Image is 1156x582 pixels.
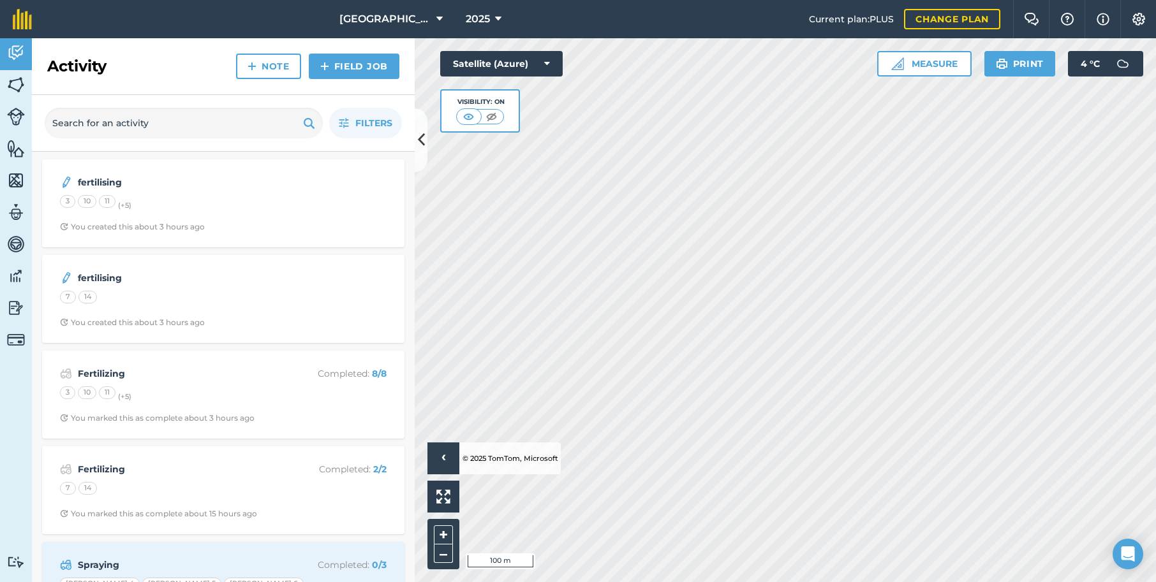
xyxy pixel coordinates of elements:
[1060,13,1075,25] img: A question mark icon
[441,451,446,467] span: ›
[7,43,25,62] img: svg+xml;base64,PD94bWwgdmVyc2lvbj0iMS4wIiBlbmNvZGluZz0idXRmLTgiPz4KPCEtLSBHZW5lcmF0b3I6IEFkb2JlIE...
[50,358,397,431] a: FertilizingCompleted: 8/831011(+5)Clock with arrow pointing clockwiseYou marked this as complete ...
[1131,13,1146,25] img: A cog icon
[1113,539,1143,569] div: Open Intercom Messenger
[60,270,73,286] img: svg+xml;base64,PD94bWwgdmVyc2lvbj0iMS4wIiBlbmNvZGluZz0idXRmLTgiPz4KPCEtLSBHZW5lcmF0b3I6IEFkb2JlIE...
[285,558,387,572] p: Completed :
[248,59,256,74] img: svg+xml;base64,PHN2ZyB4bWxucz0iaHR0cDovL3d3dy53My5vcmcvMjAwMC9zdmciIHdpZHRoPSIxNCIgaGVpZ2h0PSIyNC...
[60,175,73,190] img: svg+xml;base64,PD94bWwgdmVyc2lvbj0iMS4wIiBlbmNvZGluZz0idXRmLTgiPz4KPCEtLSBHZW5lcmF0b3I6IEFkb2JlIE...
[285,462,387,476] p: Completed :
[7,108,25,126] img: svg+xml;base64,PD94bWwgdmVyc2lvbj0iMS4wIiBlbmNvZGluZz0idXRmLTgiPz4KPCEtLSBHZW5lcmF0b3I6IEFkb2JlIE...
[118,201,131,210] small: (+ 5 )
[60,318,68,326] img: Clock with arrow pointing clockwise
[60,414,68,422] img: Clock with arrow pointing clockwise
[1110,51,1136,76] img: svg+xml;base64,PD94bWwgdmVyc2lvbj0iMS4wIiBlbmNvZGluZz0idXRmLTgiPz4KPCEtLSBHZW5lcmF0b3I6IEFkb2JlIE...
[434,544,453,563] button: –
[60,557,72,572] img: svg+xml;base64,PD94bWwgdmVyc2lvbj0iMS4wIiBlbmNvZGluZz0idXRmLTgiPz4KPCEtLSBHZW5lcmF0b3I6IEFkb2JlIE...
[99,195,115,208] div: 11
[7,75,25,94] img: svg+xml;base64,PHN2ZyB4bWxucz0iaHR0cDovL3d3dy53My5vcmcvMjAwMC9zdmciIHdpZHRoPSI1NiIgaGVpZ2h0PSI2MC...
[118,392,131,401] small: (+ 5 )
[1097,11,1109,27] img: svg+xml;base64,PHN2ZyB4bWxucz0iaHR0cDovL3d3dy53My5vcmcvMjAwMC9zdmciIHdpZHRoPSIxNyIgaGVpZ2h0PSIxNy...
[99,386,115,399] div: 11
[78,175,280,189] strong: fertilising
[427,442,459,474] button: ›
[996,56,1008,71] img: svg+xml;base64,PHN2ZyB4bWxucz0iaHR0cDovL3d3dy53My5vcmcvMjAwMC9zdmciIHdpZHRoPSIxOSIgaGVpZ2h0PSIyNC...
[809,12,894,26] span: Current plan : PLUS
[7,556,25,568] img: svg+xml;base64,PD94bWwgdmVyc2lvbj0iMS4wIiBlbmNvZGluZz0idXRmLTgiPz4KPCEtLSBHZW5lcmF0b3I6IEFkb2JlIE...
[78,271,280,285] strong: fertilising
[78,462,280,476] strong: Fertilizing
[78,386,96,399] div: 10
[60,509,257,519] div: You marked this as complete about 15 hours ago
[309,54,399,79] a: Field Job
[285,367,387,381] p: Completed :
[1068,51,1143,76] button: 4 °C
[13,9,32,29] img: fieldmargin Logo
[60,509,68,518] img: Clock with arrow pointing clockwise
[78,482,97,495] div: 14
[78,558,280,572] strong: Spraying
[329,108,402,138] button: Filters
[60,366,72,381] img: svg+xml;base64,PD94bWwgdmVyc2lvbj0iMS4wIiBlbmNvZGluZz0idXRmLTgiPz4KPCEtLSBHZW5lcmF0b3I6IEFkb2JlIE...
[47,56,107,76] h2: Activity
[904,9,1000,29] a: Change plan
[461,110,477,123] img: svg+xml;base64,PHN2ZyB4bWxucz0iaHR0cDovL3d3dy53My5vcmcvMjAwMC9zdmciIHdpZHRoPSI1MCIgaGVpZ2h0PSI0MC...
[7,171,25,190] img: svg+xml;base64,PHN2ZyB4bWxucz0iaHR0cDovL3d3dy53My5vcmcvMjAwMC9zdmciIHdpZHRoPSI1NiIgaGVpZ2h0PSI2MC...
[78,367,280,381] strong: Fertilizing
[60,222,68,231] img: Clock with arrow pointing clockwise
[320,59,329,74] img: svg+xml;base64,PHN2ZyB4bWxucz0iaHR0cDovL3d3dy53My5vcmcvMjAwMC9zdmciIHdpZHRoPSIxNCIgaGVpZ2h0PSIyNC...
[50,167,397,240] a: fertilising31011(+5)Clock with arrow pointing clockwiseYou created this about 3 hours ago
[372,559,387,571] strong: 0 / 3
[7,298,25,317] img: svg+xml;base64,PD94bWwgdmVyc2lvbj0iMS4wIiBlbmNvZGluZz0idXRmLTgiPz4KPCEtLSBHZW5lcmF0b3I6IEFkb2JlIE...
[339,11,431,27] span: [GEOGRAPHIC_DATA]
[7,331,25,349] img: svg+xml;base64,PD94bWwgdmVyc2lvbj0iMS4wIiBlbmNvZGluZz0idXRmLTgiPz4KPCEtLSBHZW5lcmF0b3I6IEFkb2JlIE...
[434,525,453,544] button: +
[436,490,450,504] img: Four arrows, one pointing top left, one top right, one bottom right and the last bottom left
[984,51,1056,76] button: Print
[78,195,96,208] div: 10
[303,115,315,131] img: svg+xml;base64,PHN2ZyB4bWxucz0iaHR0cDovL3d3dy53My5vcmcvMjAwMC9zdmciIHdpZHRoPSIxOSIgaGVpZ2h0PSIyNC...
[60,195,75,208] div: 3
[440,51,563,76] button: Satellite (Azure)
[60,482,76,495] div: 7
[7,235,25,254] img: svg+xml;base64,PD94bWwgdmVyc2lvbj0iMS4wIiBlbmNvZGluZz0idXRmLTgiPz4KPCEtLSBHZW5lcmF0b3I6IEFkb2JlIE...
[7,266,25,286] img: svg+xml;base64,PD94bWwgdmVyc2lvbj0iMS4wIiBlbmNvZGluZz0idXRmLTgiPz4KPCEtLSBHZW5lcmF0b3I6IEFkb2JlIE...
[355,116,392,130] span: Filters
[466,11,490,27] span: 2025
[50,263,397,335] a: fertilising714Clock with arrow pointing clockwiseYou created this about 3 hours ago
[60,386,75,399] div: 3
[373,463,387,475] strong: 2 / 2
[1081,51,1100,76] span: 4 ° C
[78,291,97,303] div: 14
[372,368,387,379] strong: 8 / 8
[60,317,205,328] div: You created this about 3 hours ago
[459,442,558,474] li: © 2025 TomTom, Microsoft
[7,203,25,222] img: svg+xml;base64,PD94bWwgdmVyc2lvbj0iMS4wIiBlbmNvZGluZz0idXRmLTgiPz4KPCEtLSBHZW5lcmF0b3I6IEFkb2JlIE...
[7,139,25,158] img: svg+xml;base64,PHN2ZyB4bWxucz0iaHR0cDovL3d3dy53My5vcmcvMjAwMC9zdmciIHdpZHRoPSI1NiIgaGVpZ2h0PSI2MC...
[60,413,255,423] div: You marked this as complete about 3 hours ago
[877,51,972,76] button: Measure
[45,108,323,138] input: Search for an activity
[60,462,72,477] img: svg+xml;base64,PD94bWwgdmVyc2lvbj0iMS4wIiBlbmNvZGluZz0idXRmLTgiPz4KPCEtLSBHZW5lcmF0b3I6IEFkb2JlIE...
[60,222,205,232] div: You created this about 3 hours ago
[60,291,76,303] div: 7
[50,454,397,527] a: FertilizingCompleted: 2/2714Clock with arrow pointing clockwiseYou marked this as complete about ...
[236,54,301,79] a: Note
[1024,13,1039,25] img: Two speech bubbles overlapping with the left bubble in the forefront
[456,97,505,107] div: Visibility: On
[891,57,904,70] img: Ruler icon
[484,110,500,123] img: svg+xml;base64,PHN2ZyB4bWxucz0iaHR0cDovL3d3dy53My5vcmcvMjAwMC9zdmciIHdpZHRoPSI1MCIgaGVpZ2h0PSI0MC...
